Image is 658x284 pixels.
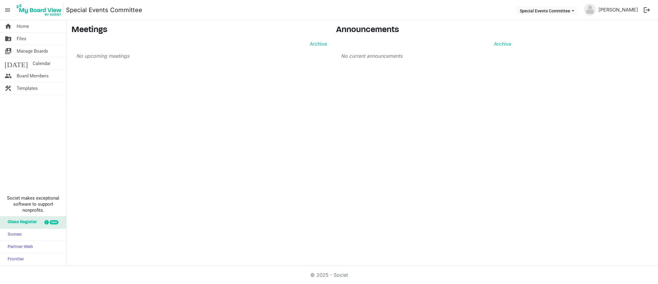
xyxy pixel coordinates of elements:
h3: Meetings [71,25,327,35]
span: home [5,20,12,32]
img: no-profile-picture.svg [584,4,596,16]
a: My Board View Logo [15,2,66,18]
span: Calendar [33,57,51,70]
img: My Board View Logo [15,2,64,18]
a: [PERSON_NAME] [596,4,640,16]
span: construction [5,82,12,94]
span: Societ makes exceptional software to support nonprofits. [3,195,64,213]
span: menu [2,4,13,16]
span: folder_shared [5,33,12,45]
a: Archive [492,40,511,47]
span: people [5,70,12,82]
a: Special Events Committee [66,4,142,16]
p: No upcoming meetings [76,52,327,60]
a: Archive [307,40,327,47]
span: Board Members [17,70,49,82]
button: logout [640,4,653,16]
span: Partner Web [5,241,33,253]
span: [DATE] [5,57,28,70]
p: No current announcements [341,52,511,60]
span: Home [17,20,29,32]
span: Templates [17,82,38,94]
h3: Announcements [336,25,516,35]
span: Sumac [5,229,22,241]
span: Frontier [5,253,24,266]
span: Manage Boards [17,45,48,57]
button: Special Events Committee dropdownbutton [516,6,578,15]
span: Glass Register [5,216,37,228]
div: new [50,220,58,224]
span: Files [17,33,26,45]
a: © 2025 - Societ [310,272,348,278]
span: switch_account [5,45,12,57]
